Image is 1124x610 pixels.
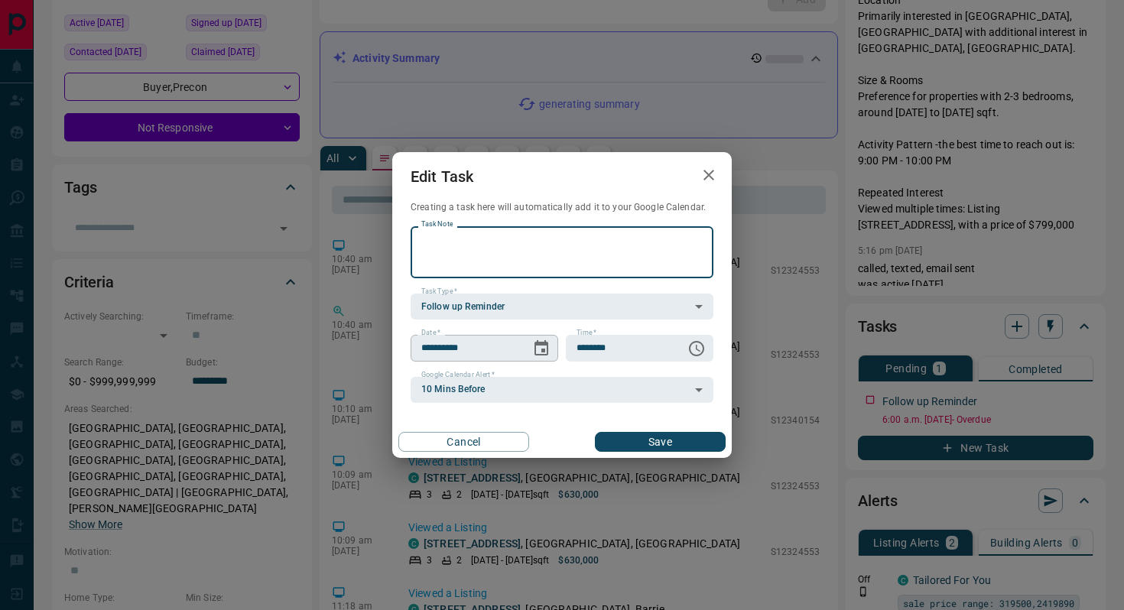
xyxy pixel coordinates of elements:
label: Google Calendar Alert [421,370,495,380]
label: Task Note [421,219,453,229]
button: Choose time, selected time is 6:00 AM [681,333,712,364]
label: Task Type [421,287,457,297]
h2: Edit Task [392,152,492,201]
label: Time [577,328,596,338]
p: Creating a task here will automatically add it to your Google Calendar. [411,201,713,214]
div: Follow up Reminder [411,294,713,320]
button: Choose date, selected date is Aug 18, 2025 [526,333,557,364]
label: Date [421,328,440,338]
button: Save [595,432,726,452]
div: 10 Mins Before [411,377,713,403]
button: Cancel [398,432,529,452]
